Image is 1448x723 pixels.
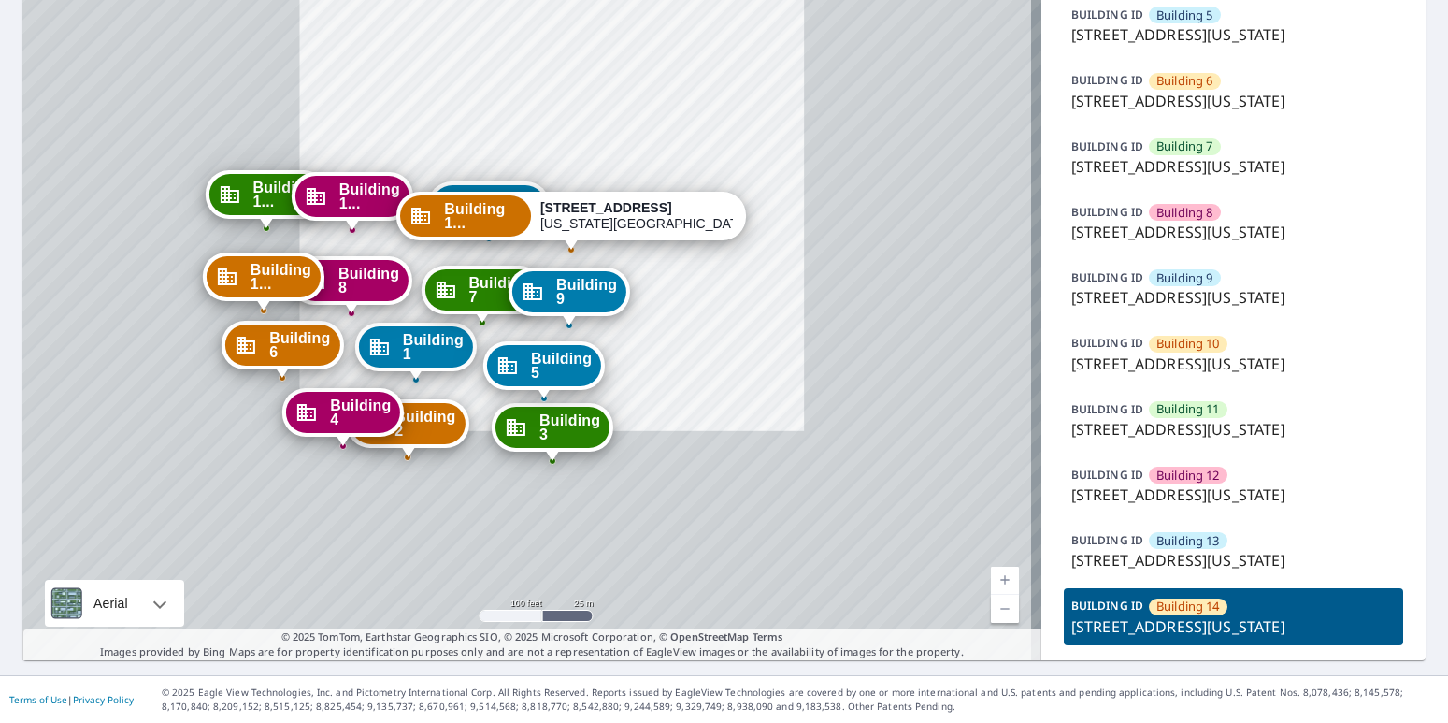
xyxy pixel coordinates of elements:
span: Building 1... [251,263,311,291]
p: [STREET_ADDRESS][US_STATE] [1071,221,1396,243]
p: | [9,694,134,705]
strong: [STREET_ADDRESS] [540,200,672,215]
span: Building 7 [1156,137,1213,155]
span: Building 1... [253,181,314,209]
div: Dropped pin, building Building 1, Commercial property, 1315 e 89th st Kansas City, MO 64131 [355,323,477,381]
p: BUILDING ID [1071,335,1143,351]
span: Building 8 [1156,204,1213,222]
div: Dropped pin, building Building 8, Commercial property, 1315 e 89th st Kansas City, MO 64131 [291,256,412,314]
p: BUILDING ID [1071,467,1143,483]
span: Building 2 [394,410,455,438]
p: BUILDING ID [1071,7,1143,22]
span: Building 1 [403,333,464,361]
span: Building 4 [330,398,391,427]
p: BUILDING ID [1071,138,1143,154]
div: [US_STATE][GEOGRAPHIC_DATA] [540,200,733,232]
span: Building 3 [539,413,600,441]
a: Current Level 18, Zoom In [991,567,1019,595]
span: Building 12 [1156,467,1220,484]
p: [STREET_ADDRESS][US_STATE] [1071,549,1396,571]
p: Images provided by Bing Maps are for property identification purposes only and are not a represen... [22,629,1041,660]
p: [STREET_ADDRESS][US_STATE] [1071,418,1396,441]
span: Building 1... [339,182,400,210]
div: Dropped pin, building Building 13, Commercial property, 1315 e 89th st Kansas City, MO 64131 [427,181,549,239]
div: Dropped pin, building Building 2, Commercial property, 1315 e 89th st Kansas City, MO 64131 [347,399,468,457]
span: Building 8 [338,267,399,295]
p: BUILDING ID [1071,269,1143,285]
p: [STREET_ADDRESS][US_STATE] [1071,23,1396,46]
p: BUILDING ID [1071,532,1143,548]
p: BUILDING ID [1071,204,1143,220]
span: © 2025 TomTom, Earthstar Geographics SIO, © 2025 Microsoft Corporation, © [281,629,783,645]
p: BUILDING ID [1071,598,1143,614]
span: Building 5 [531,352,592,380]
p: BUILDING ID [1071,401,1143,417]
div: Dropped pin, building Building 4, Commercial property, 1315 e 89th st Kansas City, MO 64131 [282,388,404,446]
p: [STREET_ADDRESS][US_STATE] [1071,615,1396,638]
span: Building 1... [444,202,522,230]
span: Building 5 [1156,7,1213,24]
div: Dropped pin, building Building 12, Commercial property, 1315 e 89th st Kansas City, MO 64131 [292,172,413,230]
div: Dropped pin, building Building 9, Commercial property, 1315 e 89th st Kansas City, MO 64131 [509,268,630,325]
a: Current Level 18, Zoom Out [991,595,1019,623]
span: Building 9 [1156,269,1213,287]
div: Aerial [88,580,134,627]
span: Building 7 [468,276,529,304]
p: [STREET_ADDRESS][US_STATE] [1071,155,1396,178]
div: Dropped pin, building Building 14, Commercial property, 1315 e 89th st Kansas City, MO 64131 [396,192,746,250]
p: [STREET_ADDRESS][US_STATE] [1071,353,1396,375]
div: Dropped pin, building Building 11, Commercial property, 1315 e 89th st Kansas City, MO 64131 [206,170,327,228]
span: Building 13 [1156,532,1220,550]
div: Dropped pin, building Building 7, Commercial property, 1315 e 89th st Kansas City, MO 64131 [421,266,542,324]
div: Dropped pin, building Building 5, Commercial property, 1315 e 89th st Kansas City, MO 64131 [483,341,605,399]
div: Dropped pin, building Building 10, Commercial property, 1315 e 89th st Kansas City, MO 64131 [203,253,324,311]
p: [STREET_ADDRESS][US_STATE] [1071,286,1396,309]
span: Building 10 [1156,335,1220,353]
div: Dropped pin, building Building 6, Commercial property, 1315 e 89th st Kansas City, MO 64131 [222,321,343,379]
span: Building 11 [1156,400,1220,418]
p: BUILDING ID [1071,72,1143,88]
p: © 2025 Eagle View Technologies, Inc. and Pictometry International Corp. All Rights Reserved. Repo... [162,686,1439,714]
p: [STREET_ADDRESS][US_STATE] [1071,484,1396,506]
a: Privacy Policy [73,693,134,706]
span: Building 14 [1156,598,1220,615]
a: Terms [753,629,783,643]
span: Building 6 [269,331,330,359]
span: Building 6 [1156,72,1213,90]
p: [STREET_ADDRESS][US_STATE] [1071,90,1396,112]
a: OpenStreetMap [670,629,749,643]
div: Dropped pin, building Building 3, Commercial property, 1315 e 89th st Kansas City, MO 64131 [492,403,613,461]
span: Building 9 [556,278,617,306]
div: Aerial [45,580,184,627]
a: Terms of Use [9,693,67,706]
